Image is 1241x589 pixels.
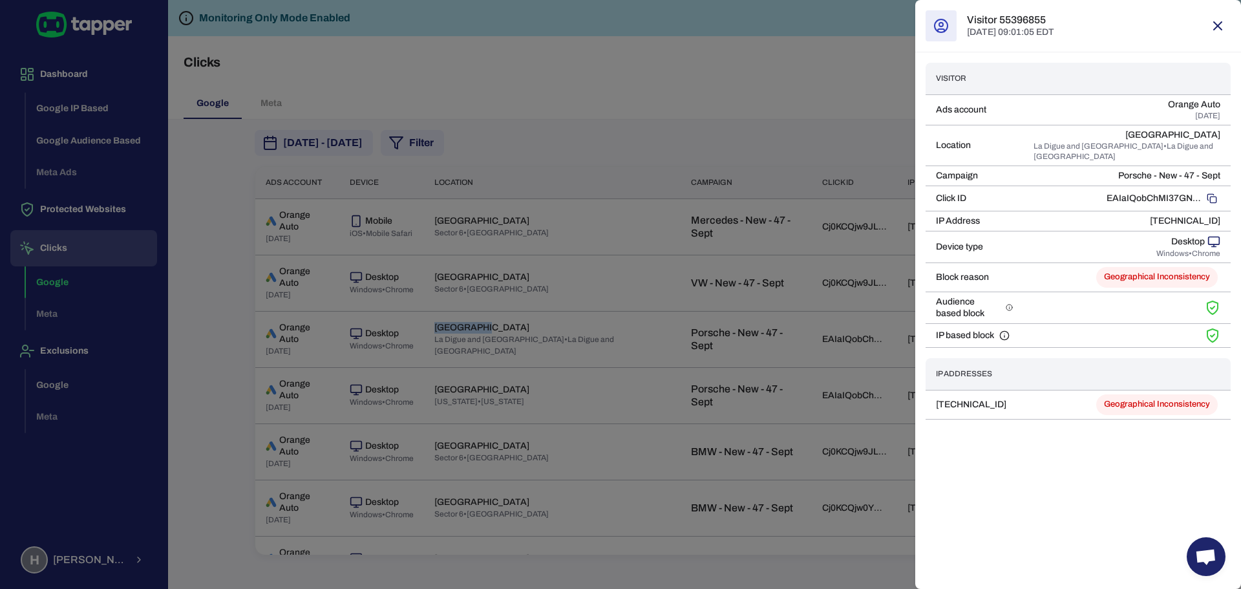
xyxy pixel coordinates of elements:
[1118,170,1220,182] p: Porsche - New - 47 - Sept
[999,330,1010,341] svg: Tapper automatically blocks clicks from suspicious or fraudulent IP addresses, preventing repeat ...
[967,14,1054,27] h6: Visitor 55396855
[1195,111,1220,121] span: [DATE]
[1034,215,1220,227] p: [TECHNICAL_ID]
[1168,99,1220,111] p: Orange Auto
[1156,248,1220,259] span: Windows • Chrome
[926,211,1023,231] td: IP Address
[936,296,1001,319] span: Audience based block
[936,330,994,341] span: IP based block
[1187,537,1225,576] div: Open chat
[926,358,1043,390] th: IP Addresses
[1125,129,1220,141] p: [GEOGRAPHIC_DATA]
[1171,236,1205,248] p: Desktop
[926,94,1023,125] td: Ads account
[926,262,1023,292] td: Block reason
[926,231,1023,262] td: Device type
[1096,272,1218,283] span: Geographical Inconsistency
[1034,141,1220,162] span: La Digue and [GEOGRAPHIC_DATA] • La Digue and [GEOGRAPHIC_DATA]
[926,390,1043,419] td: [TECHNICAL_ID]
[926,186,1023,211] td: Click ID
[1006,303,1013,313] svg: Tapper helps you exclude audiences identified as fraudulent, ensuring that your ads are only show...
[926,63,1023,94] th: Visitor
[926,125,1023,166] td: Location
[967,27,1054,38] p: [DATE] 09:01:05 EDT
[1107,193,1204,204] p: EAIaIQobChMI37GNqM-RkAMVEVlIAB0EoRHjEAMYASAGEgLzQvD_BwE
[1204,190,1220,207] button: Copy to clipboard
[1096,399,1218,410] span: Geographical Inconsistency
[926,166,1023,186] td: Campaign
